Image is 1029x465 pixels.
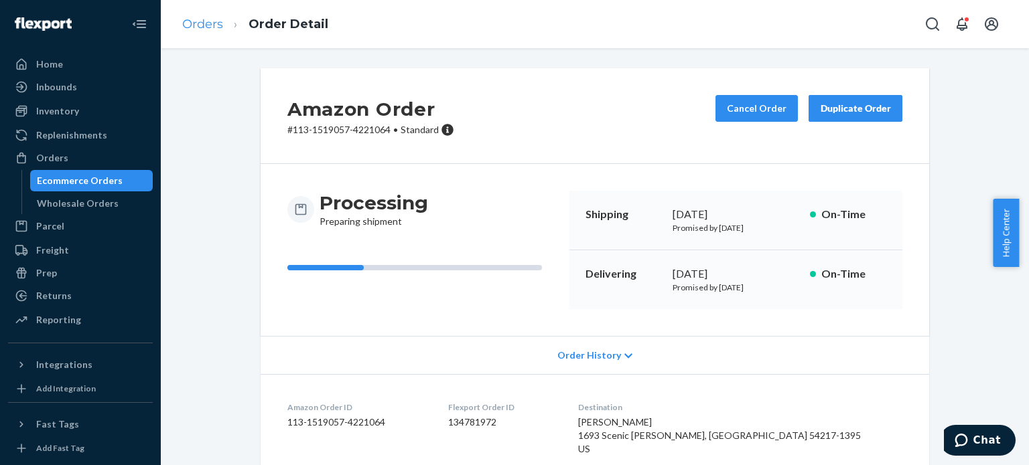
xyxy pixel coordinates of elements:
div: Home [36,58,63,71]
a: Wholesale Orders [30,193,153,214]
a: Freight [8,240,153,261]
div: Fast Tags [36,417,79,431]
div: Orders [36,151,68,165]
ol: breadcrumbs [171,5,339,44]
p: Delivering [586,266,662,282]
span: • [393,124,398,135]
div: Preparing shipment [320,191,428,228]
a: Reporting [8,309,153,331]
button: Help Center [993,199,1019,267]
button: Fast Tags [8,413,153,435]
span: [PERSON_NAME] 1693 Scenic [PERSON_NAME], [GEOGRAPHIC_DATA] 54217-1395 US [578,416,861,454]
h2: Amazon Order [287,95,454,123]
a: Returns [8,285,153,306]
p: Shipping [586,207,662,222]
a: Add Fast Tag [8,440,153,456]
a: Home [8,54,153,75]
p: Promised by [DATE] [673,282,799,293]
dd: 113-1519057-4221064 [287,415,427,429]
button: Cancel Order [715,95,798,122]
div: Prep [36,266,57,280]
button: Open account menu [978,11,1005,37]
dt: Flexport Order ID [448,401,556,413]
button: Open notifications [949,11,975,37]
iframe: Opens a widget where you can chat to one of our agents [944,425,1016,458]
p: Promised by [DATE] [673,222,799,234]
span: Standard [401,124,439,135]
img: Flexport logo [15,17,72,31]
dt: Amazon Order ID [287,401,427,413]
a: Prep [8,262,153,284]
div: [DATE] [673,266,799,282]
button: Open Search Box [919,11,946,37]
p: On-Time [821,266,886,282]
a: Replenishments [8,124,153,146]
a: Ecommerce Orders [30,170,153,191]
a: Inbounds [8,76,153,98]
div: Add Fast Tag [36,442,84,454]
div: Freight [36,244,69,257]
dd: 134781972 [448,415,556,429]
div: Integrations [36,358,92,371]
div: Returns [36,289,72,302]
a: Orders [8,147,153,169]
div: Ecommerce Orders [37,174,123,187]
p: # 113-1519057-4221064 [287,123,454,136]
button: Close Navigation [126,11,153,37]
a: Parcel [8,215,153,237]
a: Order Detail [249,17,328,31]
button: Duplicate Order [809,95,902,122]
div: Inventory [36,104,79,118]
button: Integrations [8,354,153,375]
div: Duplicate Order [820,102,891,115]
div: Reporting [36,313,81,327]
div: Parcel [36,219,64,233]
div: Inbounds [36,80,77,94]
div: [DATE] [673,207,799,222]
a: Orders [182,17,223,31]
dt: Destination [578,401,902,413]
a: Inventory [8,100,153,122]
a: Add Integration [8,381,153,397]
div: Replenishments [36,128,107,142]
h3: Processing [320,191,428,215]
span: Order History [557,349,621,362]
div: Wholesale Orders [37,197,119,210]
div: Add Integration [36,383,96,394]
p: On-Time [821,207,886,222]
